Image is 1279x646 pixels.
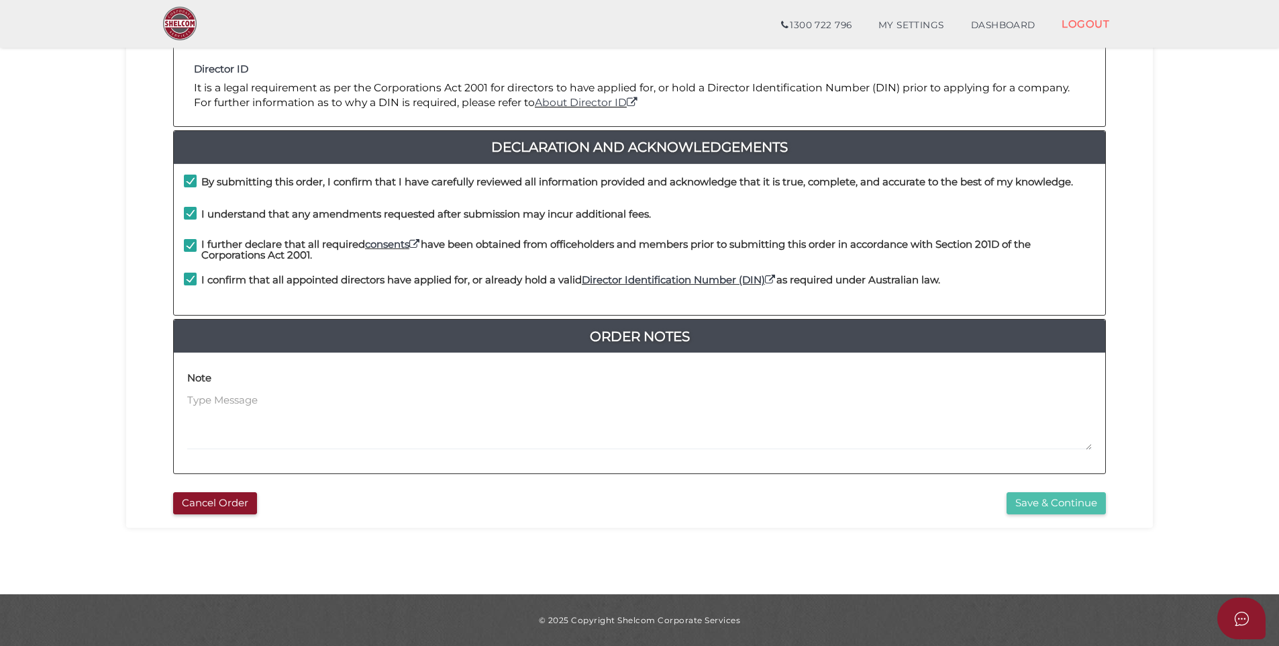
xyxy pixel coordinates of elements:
[958,12,1049,39] a: DASHBOARD
[1048,10,1123,38] a: LOGOUT
[865,12,958,39] a: MY SETTINGS
[174,136,1105,158] a: Declaration And Acknowledgements
[1217,598,1266,639] button: Open asap
[187,373,211,384] h4: Note
[535,96,639,109] a: About Director ID
[768,12,865,39] a: 1300 722 796
[201,177,1073,188] h4: By submitting this order, I confirm that I have carefully reviewed all information provided and a...
[136,614,1143,626] div: © 2025 Copyright Shelcom Corporate Services
[201,239,1095,261] h4: I further declare that all required have been obtained from officeholders and members prior to su...
[194,64,1085,75] h4: Director ID
[582,273,776,286] a: Director Identification Number (DIN)
[201,209,651,220] h4: I understand that any amendments requested after submission may incur additional fees.
[174,326,1105,347] a: Order Notes
[365,238,421,250] a: consents
[201,275,940,286] h4: I confirm that all appointed directors have applied for, or already hold a valid as required unde...
[173,492,257,514] button: Cancel Order
[1007,492,1106,514] button: Save & Continue
[194,81,1085,111] p: It is a legal requirement as per the Corporations Act 2001 for directors to have applied for, or ...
